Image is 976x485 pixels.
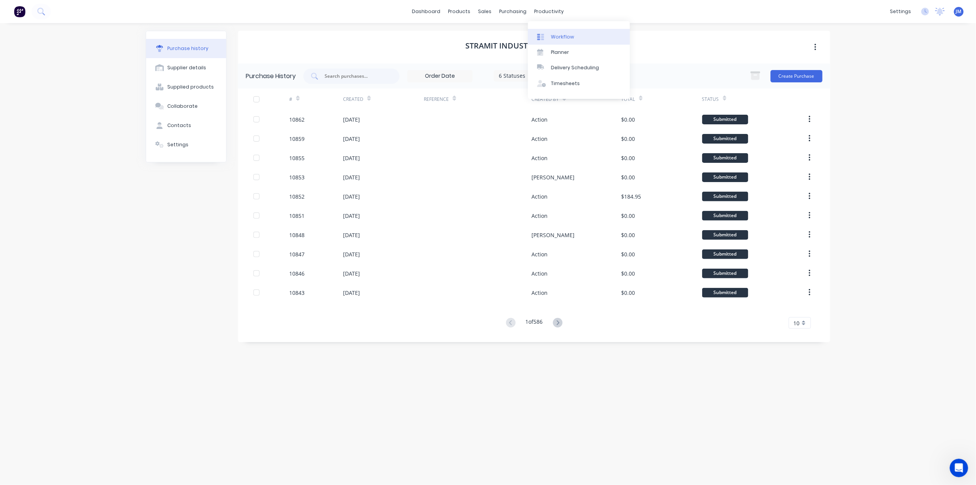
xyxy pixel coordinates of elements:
div: Submitted [702,269,748,278]
iframe: Intercom live chat [950,459,968,477]
button: Collaborate [146,97,226,116]
div: productivity [531,6,568,17]
div: $0.00 [621,250,635,258]
div: 10855 [289,154,305,162]
h1: Stramit Industries/Asm Acc 31105 [466,41,603,50]
div: [DATE] [343,231,360,239]
div: 10846 [289,269,305,278]
div: [PERSON_NAME] [531,173,575,181]
div: Planner [551,49,569,56]
div: [DATE] [343,154,360,162]
div: $184.95 [621,192,641,201]
div: Submitted [702,288,748,298]
div: Collaborate [168,103,198,110]
div: 10859 [289,135,305,143]
div: Submitted [702,230,748,240]
button: Purchase history [146,39,226,58]
div: 1 of 586 [526,318,543,329]
div: 10852 [289,192,305,201]
button: Settings [146,135,226,154]
div: Action [531,192,548,201]
div: products [445,6,475,17]
div: 10862 [289,115,305,124]
div: Action [531,269,548,278]
img: Factory [14,6,25,17]
div: Submitted [702,172,748,182]
div: Action [531,289,548,297]
div: sales [475,6,496,17]
div: Action [531,250,548,258]
input: Order Date [408,70,472,82]
div: $0.00 [621,173,635,181]
div: 10848 [289,231,305,239]
div: $0.00 [621,289,635,297]
div: [DATE] [343,115,360,124]
div: $0.00 [621,231,635,239]
div: $0.00 [621,154,635,162]
div: Submitted [702,134,748,144]
div: [PERSON_NAME] [531,231,575,239]
div: settings [886,6,915,17]
a: Workflow [528,29,630,44]
div: [DATE] [343,192,360,201]
button: Contacts [146,116,226,135]
button: Supplied products [146,77,226,97]
div: Submitted [702,153,748,163]
button: Create Purchase [771,70,823,82]
div: Workflow [551,33,574,40]
a: dashboard [408,6,445,17]
button: Supplier details [146,58,226,77]
div: Submitted [702,192,748,201]
a: Planner [528,45,630,60]
div: $0.00 [621,269,635,278]
div: 6 Statuses [499,72,554,80]
input: Search purchases... [324,72,388,80]
div: Submitted [702,249,748,259]
div: Timesheets [551,80,580,87]
a: Timesheets [528,76,630,91]
div: Action [531,212,548,220]
div: # [289,96,292,103]
div: Created [343,96,363,103]
div: 10851 [289,212,305,220]
div: Delivery Scheduling [551,64,599,71]
div: Contacts [168,122,192,129]
div: 10853 [289,173,305,181]
div: Supplier details [168,64,207,71]
div: Submitted [702,211,748,221]
div: [DATE] [343,173,360,181]
div: Purchase history [168,45,209,52]
div: [DATE] [343,212,360,220]
div: Action [531,115,548,124]
div: [DATE] [343,250,360,258]
div: Submitted [702,115,748,124]
span: JM [956,8,962,15]
div: $0.00 [621,135,635,143]
div: purchasing [496,6,531,17]
div: 10843 [289,289,305,297]
div: Status [702,96,719,103]
div: Reference [424,96,449,103]
div: Action [531,135,548,143]
div: Purchase History [246,72,296,81]
div: $0.00 [621,212,635,220]
div: [DATE] [343,135,360,143]
div: Supplied products [168,84,214,90]
div: [DATE] [343,269,360,278]
div: Settings [168,141,189,148]
a: Delivery Scheduling [528,60,630,75]
div: 10847 [289,250,305,258]
span: 10 [794,319,800,327]
div: [DATE] [343,289,360,297]
div: Action [531,154,548,162]
div: $0.00 [621,115,635,124]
